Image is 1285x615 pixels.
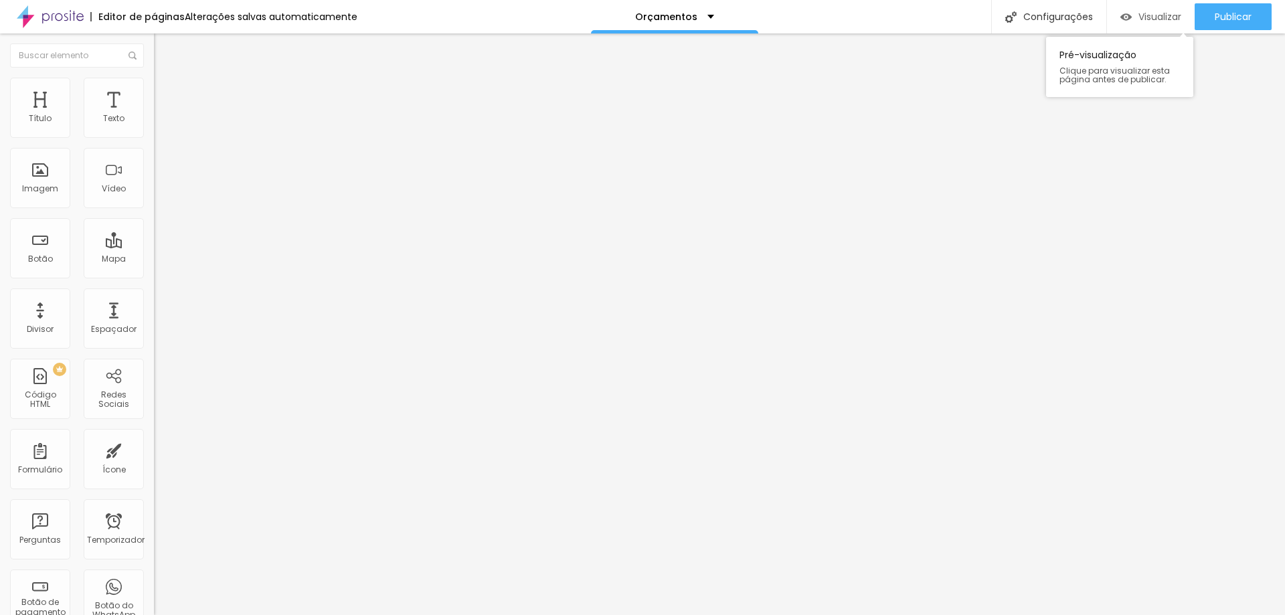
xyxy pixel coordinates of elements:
font: Mapa [102,253,126,264]
font: Redes Sociais [98,389,129,410]
font: Imagem [22,183,58,194]
font: Perguntas [19,534,61,545]
font: Temporizador [87,534,145,545]
font: Formulário [18,464,62,475]
font: Pré-visualização [1059,48,1136,62]
font: Botão [28,253,53,264]
font: Ícone [102,464,126,475]
button: Visualizar [1107,3,1195,30]
img: Ícone [128,52,137,60]
font: Código HTML [25,389,56,410]
font: Título [29,112,52,124]
img: Ícone [1005,11,1017,23]
font: Clique para visualizar esta página antes de publicar. [1059,65,1170,85]
font: Orçamentos [635,10,697,23]
iframe: Editor [154,33,1285,615]
input: Buscar elemento [10,43,144,68]
font: Visualizar [1138,10,1181,23]
font: Vídeo [102,183,126,194]
font: Publicar [1215,10,1252,23]
font: Espaçador [91,323,137,335]
font: Divisor [27,323,54,335]
font: Texto [103,112,124,124]
font: Editor de páginas [98,10,185,23]
img: view-1.svg [1120,11,1132,23]
font: Configurações [1023,10,1093,23]
button: Publicar [1195,3,1272,30]
font: Alterações salvas automaticamente [185,10,357,23]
